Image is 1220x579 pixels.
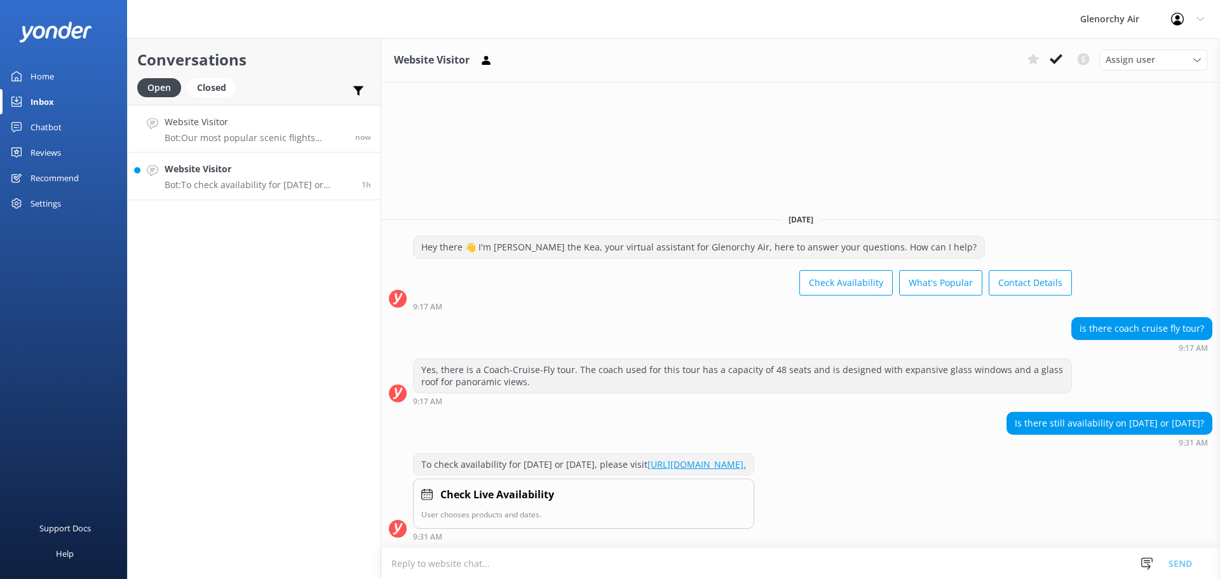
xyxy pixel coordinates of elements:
div: Chatbot [30,114,62,140]
strong: 9:17 AM [1179,344,1208,352]
div: Settings [30,191,61,216]
img: yonder-white-logo.png [19,22,92,43]
p: Bot: Our most popular scenic flights include: - Milford Sound Fly | Cruise | Fly - Our most popul... [165,132,346,144]
a: [URL][DOMAIN_NAME]. [647,458,746,470]
strong: 9:17 AM [413,398,442,405]
button: Contact Details [989,270,1072,296]
div: Recommend [30,165,79,191]
div: Support Docs [39,515,91,541]
a: Website VisitorBot:Our most popular scenic flights include: - Milford Sound Fly | Cruise | Fly - ... [128,105,381,153]
h4: Website Visitor [165,115,346,129]
h4: Website Visitor [165,162,352,176]
div: Home [30,64,54,89]
div: Sep 21 2025 09:17am (UTC +12:00) Pacific/Auckland [413,302,1072,311]
span: Assign user [1106,53,1155,67]
strong: 9:17 AM [413,303,442,311]
div: Help [56,541,74,566]
button: What's Popular [899,270,982,296]
div: Sep 21 2025 09:17am (UTC +12:00) Pacific/Auckland [413,397,1072,405]
h3: Website Visitor [394,52,470,69]
div: Inbox [30,89,54,114]
span: Sep 21 2025 11:17am (UTC +12:00) Pacific/Auckland [355,132,371,142]
div: Sep 21 2025 09:31am (UTC +12:00) Pacific/Auckland [1006,438,1212,447]
div: Sep 21 2025 09:17am (UTC +12:00) Pacific/Auckland [1071,343,1212,352]
span: Sep 21 2025 09:31am (UTC +12:00) Pacific/Auckland [362,179,371,190]
h2: Conversations [137,48,371,72]
div: Assign User [1099,50,1207,70]
button: Check Availability [799,270,893,296]
div: Open [137,78,181,97]
div: Yes, there is a Coach-Cruise-Fly tour. The coach used for this tour has a capacity of 48 seats an... [414,359,1071,393]
div: Reviews [30,140,61,165]
div: Hey there 👋 I'm [PERSON_NAME] the Kea, your virtual assistant for Glenorchy Air, here to answer y... [414,236,984,258]
div: is there coach cruise fly tour? [1072,318,1212,339]
span: [DATE] [781,214,821,225]
a: Closed [187,80,242,94]
div: Closed [187,78,236,97]
div: To check availability for [DATE] or [DATE], please visit [414,454,754,475]
strong: 9:31 AM [1179,439,1208,447]
div: Sep 21 2025 09:31am (UTC +12:00) Pacific/Auckland [413,532,754,541]
h4: Check Live Availability [440,487,554,503]
div: Is there still availability on [DATE] or [DATE]? [1007,412,1212,434]
strong: 9:31 AM [413,533,442,541]
a: Website VisitorBot:To check availability for [DATE] or [DATE], please visit [URL][DOMAIN_NAME].1h [128,153,381,200]
p: User chooses products and dates. [421,508,746,521]
p: Bot: To check availability for [DATE] or [DATE], please visit [URL][DOMAIN_NAME]. [165,179,352,191]
a: Open [137,80,187,94]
